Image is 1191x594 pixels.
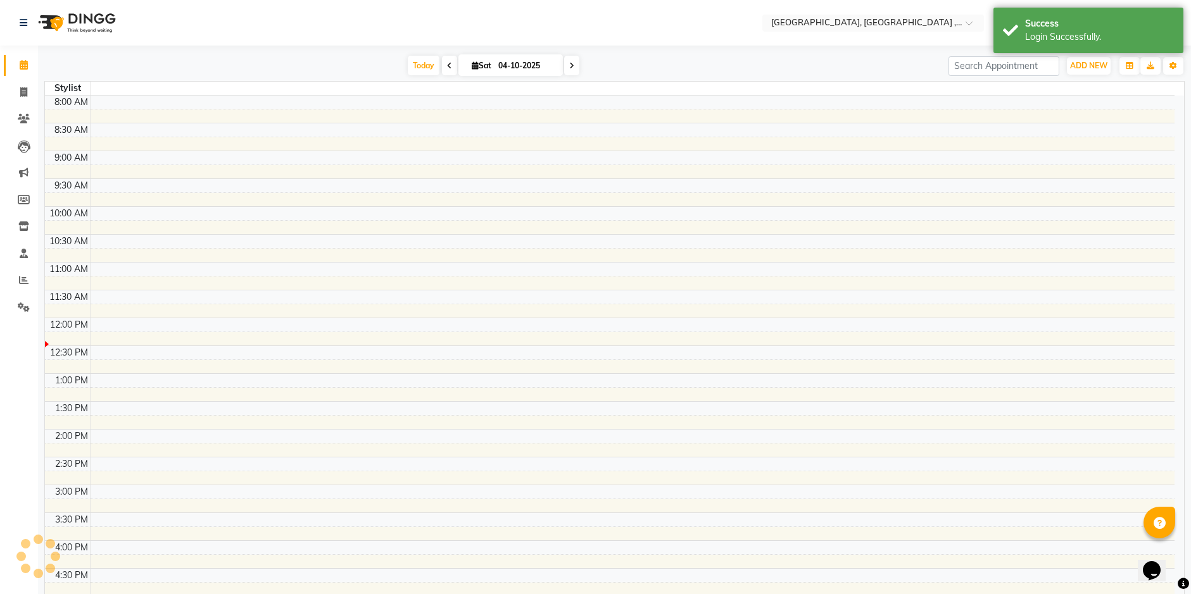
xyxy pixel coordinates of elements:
[53,569,91,582] div: 4:30 PM
[1070,61,1107,70] span: ADD NEW
[53,457,91,471] div: 2:30 PM
[52,123,91,137] div: 8:30 AM
[47,207,91,220] div: 10:00 AM
[52,179,91,192] div: 9:30 AM
[47,318,91,331] div: 12:00 PM
[408,56,439,75] span: Today
[47,346,91,359] div: 12:30 PM
[495,56,558,75] input: 2025-10-04
[47,290,91,304] div: 11:30 AM
[53,430,91,443] div: 2:00 PM
[53,541,91,554] div: 4:00 PM
[52,151,91,164] div: 9:00 AM
[32,5,119,40] img: logo
[53,485,91,498] div: 3:00 PM
[53,513,91,526] div: 3:30 PM
[53,374,91,387] div: 1:00 PM
[52,96,91,109] div: 8:00 AM
[1025,17,1174,30] div: Success
[1025,30,1174,44] div: Login Successfully.
[469,61,495,70] span: Sat
[1067,57,1111,75] button: ADD NEW
[53,402,91,415] div: 1:30 PM
[948,56,1059,76] input: Search Appointment
[1138,543,1178,581] iframe: chat widget
[47,235,91,248] div: 10:30 AM
[47,263,91,276] div: 11:00 AM
[45,82,91,95] div: Stylist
